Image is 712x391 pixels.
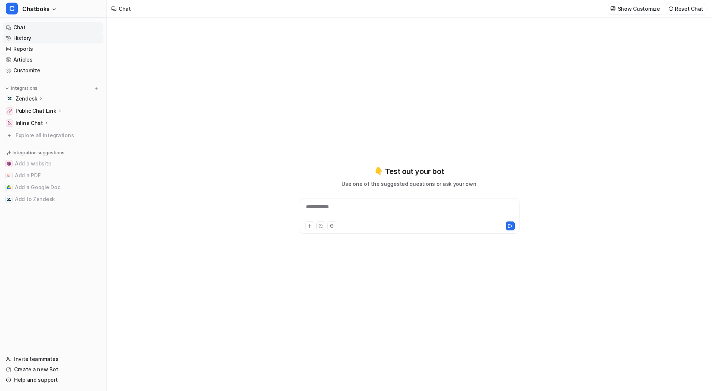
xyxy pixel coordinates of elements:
p: Show Customize [618,5,660,13]
img: Add a website [7,161,11,166]
span: Chatboks [22,4,50,14]
a: Invite teammates [3,354,103,364]
button: Add to ZendeskAdd to Zendesk [3,193,103,205]
img: Add a PDF [7,173,11,178]
div: Chat [119,5,131,13]
button: Add a Google DocAdd a Google Doc [3,181,103,193]
a: Reports [3,44,103,54]
p: Use one of the suggested questions or ask your own [342,180,476,188]
a: Help and support [3,375,103,385]
img: Public Chat Link [7,109,12,113]
button: Add a websiteAdd a website [3,158,103,170]
span: C [6,3,18,14]
img: menu_add.svg [94,86,99,91]
img: expand menu [4,86,10,91]
button: Show Customize [608,3,663,14]
img: explore all integrations [6,132,13,139]
a: Explore all integrations [3,130,103,141]
a: Create a new Bot [3,364,103,375]
img: Add to Zendesk [7,197,11,201]
img: Zendesk [7,96,12,101]
p: 👇 Test out your bot [374,166,444,177]
button: Add a PDFAdd a PDF [3,170,103,181]
p: Integration suggestions [13,149,64,156]
p: Integrations [11,85,37,91]
p: Zendesk [16,95,37,102]
p: Public Chat Link [16,107,56,115]
img: Inline Chat [7,121,12,125]
button: Reset Chat [666,3,706,14]
a: Articles [3,55,103,65]
button: Integrations [3,85,40,92]
a: Chat [3,22,103,33]
img: reset [668,6,673,11]
img: customize [610,6,616,11]
a: Customize [3,65,103,76]
span: Explore all integrations [16,129,100,141]
a: History [3,33,103,43]
p: Inline Chat [16,119,43,127]
img: Add a Google Doc [7,185,11,190]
